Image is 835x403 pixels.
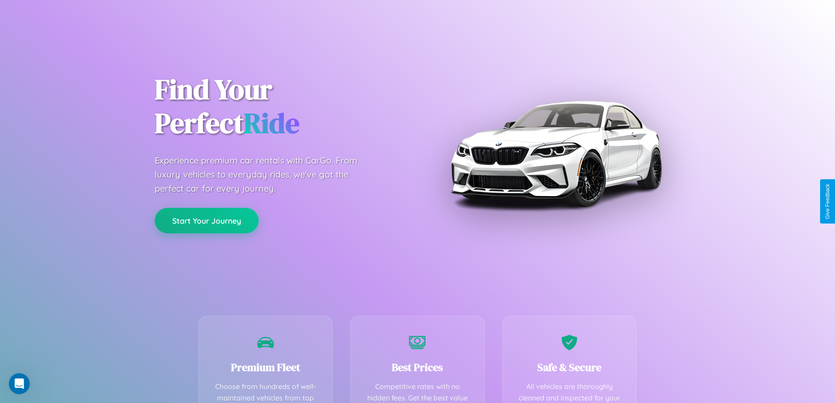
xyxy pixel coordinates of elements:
iframe: Intercom live chat [9,373,30,394]
div: Give Feedback [824,184,831,219]
h3: Premium Fleet [212,360,320,374]
h1: Find Your Perfect [155,73,405,140]
button: Start Your Journey [155,208,259,233]
p: Experience premium car rentals with CarGo. From luxury vehicles to everyday rides, we've got the ... [155,153,374,196]
h3: Best Prices [364,360,471,374]
img: Premium BMW car rental vehicle [446,44,665,263]
span: Ride [244,104,299,142]
h3: Safe & Secure [516,360,623,374]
